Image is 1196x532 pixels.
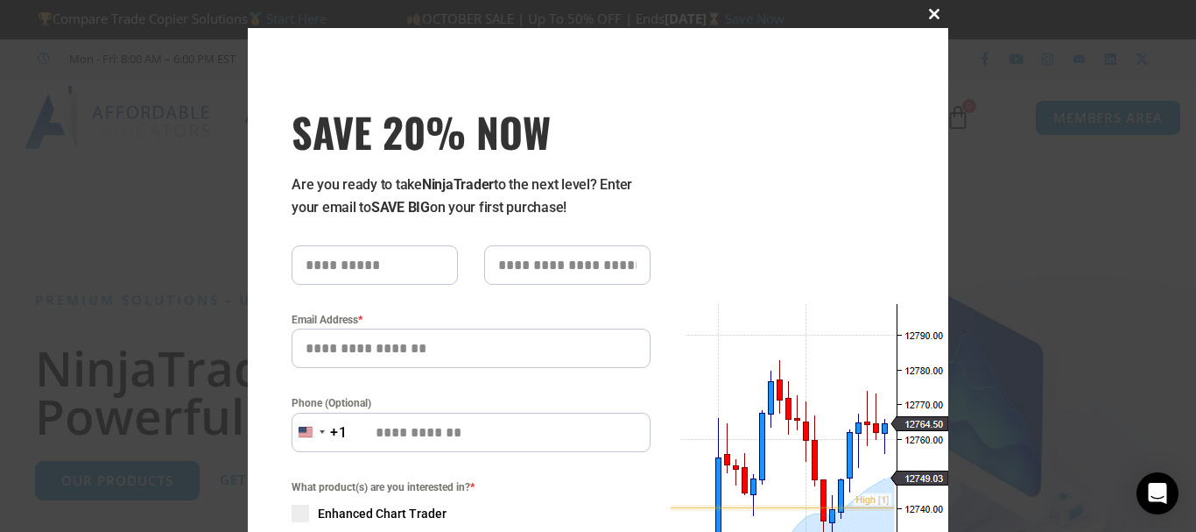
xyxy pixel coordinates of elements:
[292,311,651,329] label: Email Address
[292,107,651,156] h3: SAVE 20% NOW
[1136,472,1178,514] div: Open Intercom Messenger
[292,479,651,496] span: What product(s) are you interested in?
[292,505,651,522] label: Enhanced Chart Trader
[318,505,447,522] span: Enhanced Chart Trader
[371,199,430,216] strong: SAVE BIG
[292,394,651,412] label: Phone (Optional)
[330,422,348,444] div: +1
[422,176,494,193] strong: NinjaTrader
[292,413,348,452] button: Selected country
[292,174,651,219] p: Are you ready to take to the next level? Enter your email to on your first purchase!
